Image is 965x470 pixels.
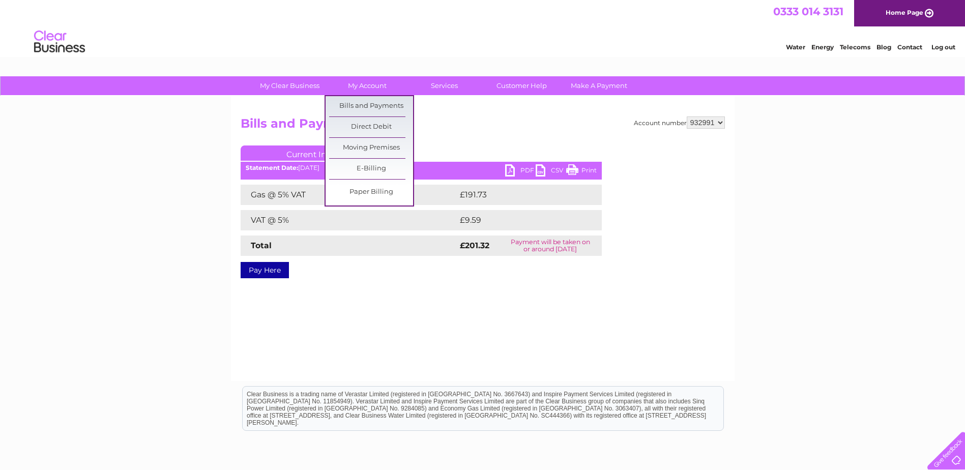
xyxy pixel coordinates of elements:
strong: Total [251,241,272,250]
a: Bills and Payments [329,96,413,116]
a: Blog [876,43,891,51]
a: Make A Payment [557,76,641,95]
b: Statement Date: [246,164,298,171]
td: £191.73 [457,185,582,205]
a: PDF [505,164,536,179]
a: E-Billing [329,159,413,179]
a: Customer Help [480,76,564,95]
a: Services [402,76,486,95]
td: VAT @ 5% [241,210,457,230]
a: 0333 014 3131 [773,5,843,18]
div: Account number [634,116,725,129]
td: Gas @ 5% VAT [241,185,457,205]
a: My Clear Business [248,76,332,95]
td: Payment will be taken on or around [DATE] [499,236,601,256]
img: logo.png [34,26,85,57]
div: Clear Business is a trading name of Verastar Limited (registered in [GEOGRAPHIC_DATA] No. 3667643... [243,6,723,49]
a: Log out [931,43,955,51]
a: Contact [897,43,922,51]
h2: Bills and Payments [241,116,725,136]
strong: £201.32 [460,241,489,250]
a: Water [786,43,805,51]
a: Moving Premises [329,138,413,158]
a: Current Invoice [241,145,393,161]
div: [DATE] [241,164,602,171]
a: Direct Debit [329,117,413,137]
a: My Account [325,76,409,95]
td: £9.59 [457,210,578,230]
a: CSV [536,164,566,179]
a: Telecoms [840,43,870,51]
a: Energy [811,43,834,51]
a: Pay Here [241,262,289,278]
a: Paper Billing [329,182,413,202]
a: Print [566,164,597,179]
